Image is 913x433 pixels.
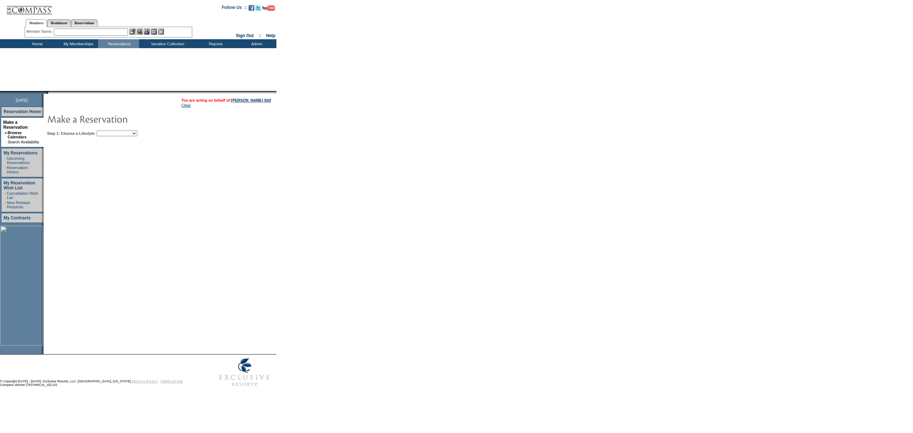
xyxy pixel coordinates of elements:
[249,5,254,11] img: Become our fan on Facebook
[98,39,139,48] td: Reservations
[182,98,271,102] span: You are acting on behalf of:
[7,131,26,139] a: Browse Calendars
[182,103,191,107] a: Clear
[4,109,41,114] a: Reservation Home
[249,7,254,11] a: Become our fan on Facebook
[213,355,276,390] img: Exclusive Resorts
[262,5,275,11] img: Subscribe to our YouTube Channel
[5,131,7,135] b: »
[7,156,30,165] a: Upcoming Reservations
[132,379,158,383] a: PRIVACY POLICY
[3,120,28,130] a: Make a Reservation
[255,7,261,11] a: Follow us on Twitter
[222,4,247,13] td: Follow Us ::
[5,165,6,174] td: ·
[4,151,37,156] a: My Reservations
[262,7,275,11] a: Subscribe to our YouTube Channel
[47,19,71,27] a: Residences
[7,165,28,174] a: Reservation History
[139,39,194,48] td: Vacation Collection
[5,191,6,200] td: ·
[194,39,235,48] td: Reports
[235,39,276,48] td: Admin
[5,140,7,144] td: ·
[26,19,47,27] a: Members
[255,5,261,11] img: Follow us on Twitter
[137,29,143,35] img: View
[236,33,254,38] a: Sign Out
[47,112,190,126] img: pgTtlMakeReservation.gif
[129,29,136,35] img: b_edit.gif
[71,19,98,27] a: Reservations
[46,91,48,94] img: promoShadowLeftCorner.gif
[57,39,98,48] td: My Memberships
[48,91,49,94] img: blank.gif
[160,379,183,383] a: TERMS OF USE
[16,98,28,102] span: [DATE]
[259,33,261,38] span: ::
[5,156,6,165] td: ·
[4,215,31,220] a: My Contracts
[231,98,271,102] a: [PERSON_NAME] Still
[151,29,157,35] img: Reservations
[7,200,30,209] a: New Release Requests
[4,180,35,190] a: My Reservation Wish List
[16,39,57,48] td: Home
[158,29,164,35] img: b_calculator.gif
[26,29,54,35] div: Member Name:
[7,140,39,144] a: Search Availability
[266,33,275,38] a: Help
[144,29,150,35] img: Impersonate
[7,191,38,200] a: Cancellation Wish List
[47,131,96,136] b: Step 1: Choose a Lifestyle:
[5,200,6,209] td: ·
